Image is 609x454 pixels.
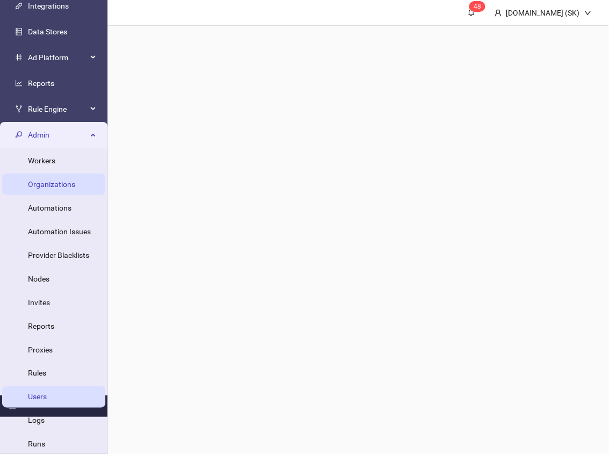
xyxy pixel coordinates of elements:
[584,9,592,17] span: down
[28,98,87,120] span: Rule Engine
[28,416,45,425] a: Logs
[28,79,54,88] a: Reports
[15,131,23,139] span: key
[28,322,54,330] a: Reports
[28,27,67,36] a: Data Stores
[477,3,481,10] span: 8
[495,9,502,17] span: user
[28,2,69,10] a: Integrations
[28,204,71,212] a: Automations
[28,156,55,165] a: Workers
[28,393,47,401] a: Users
[28,369,46,378] a: Rules
[468,9,475,16] span: bell
[28,251,89,260] a: Provider Blacklists
[28,275,49,283] a: Nodes
[28,440,45,449] a: Runs
[28,124,87,146] span: Admin
[28,345,53,354] a: Proxies
[474,3,477,10] span: 4
[28,227,91,236] a: Automation Issues
[15,54,23,61] span: number
[28,298,50,307] a: Invites
[15,105,23,113] span: fork
[469,1,485,12] sup: 48
[502,7,584,19] div: [DOMAIN_NAME] (SK)
[28,47,87,68] span: Ad Platform
[28,180,75,189] a: Organizations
